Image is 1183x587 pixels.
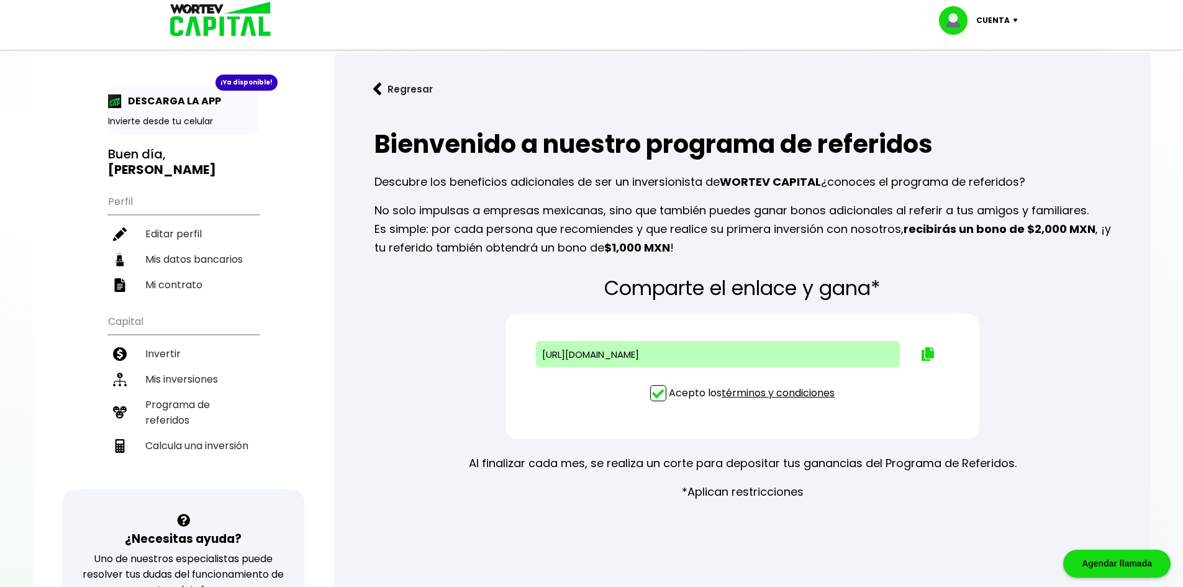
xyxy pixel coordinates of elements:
[108,161,216,178] b: [PERSON_NAME]
[355,73,1131,106] a: flecha izquierdaRegresar
[113,373,127,386] img: inversiones-icon.6695dc30.svg
[604,240,670,255] b: $1,000 MXN
[374,201,1111,257] p: No solo impulsas a empresas mexicanas, sino que también puedes ganar bonos adicionales al referir...
[373,83,382,96] img: flecha izquierda
[113,227,127,241] img: editar-icon.952d3147.svg
[355,73,451,106] button: Regresar
[669,385,835,401] p: Acepto los
[469,454,1017,473] p: Al finalizar cada mes, se realiza un corte para depositar tus ganancias del Programa de Referidos.
[113,278,127,292] img: contrato-icon.f2db500c.svg
[604,277,881,299] p: Comparte el enlace y gana*
[113,347,127,361] img: invertir-icon.b3b967d7.svg
[108,392,259,433] a: Programa de referidos
[215,75,278,91] div: ¡Ya disponible!
[682,483,804,501] p: *Aplican restricciones
[976,11,1010,30] p: Cuenta
[108,221,259,247] a: Editar perfil
[108,433,259,458] a: Calcula una inversión
[108,115,259,128] p: Invierte desde tu celular
[722,386,835,400] a: términos y condiciones
[374,125,1111,163] h1: Bienvenido a nuestro programa de referidos
[1010,19,1027,22] img: icon-down
[108,341,259,366] a: Invertir
[113,253,127,266] img: datos-icon.10cf9172.svg
[108,94,122,108] img: app-icon
[113,406,127,419] img: recomiendanos-icon.9b8e9327.svg
[108,272,259,298] a: Mi contrato
[1063,550,1171,578] div: Agendar llamada
[904,221,1095,237] b: recibirás un bono de $2,000 MXN
[125,530,242,548] h3: ¿Necesitas ayuda?
[108,366,259,392] a: Mis inversiones
[108,188,259,298] ul: Perfil
[720,174,821,189] b: WORTEV CAPITAL
[108,147,259,178] h3: Buen día,
[939,6,976,35] img: profile-image
[113,439,127,453] img: calculadora-icon.17d418c4.svg
[122,93,221,109] p: DESCARGA LA APP
[374,173,1111,191] p: Descubre los beneficios adicionales de ser un inversionista de ¿conoces el programa de referidos?
[108,307,259,489] ul: Capital
[108,247,259,272] a: Mis datos bancarios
